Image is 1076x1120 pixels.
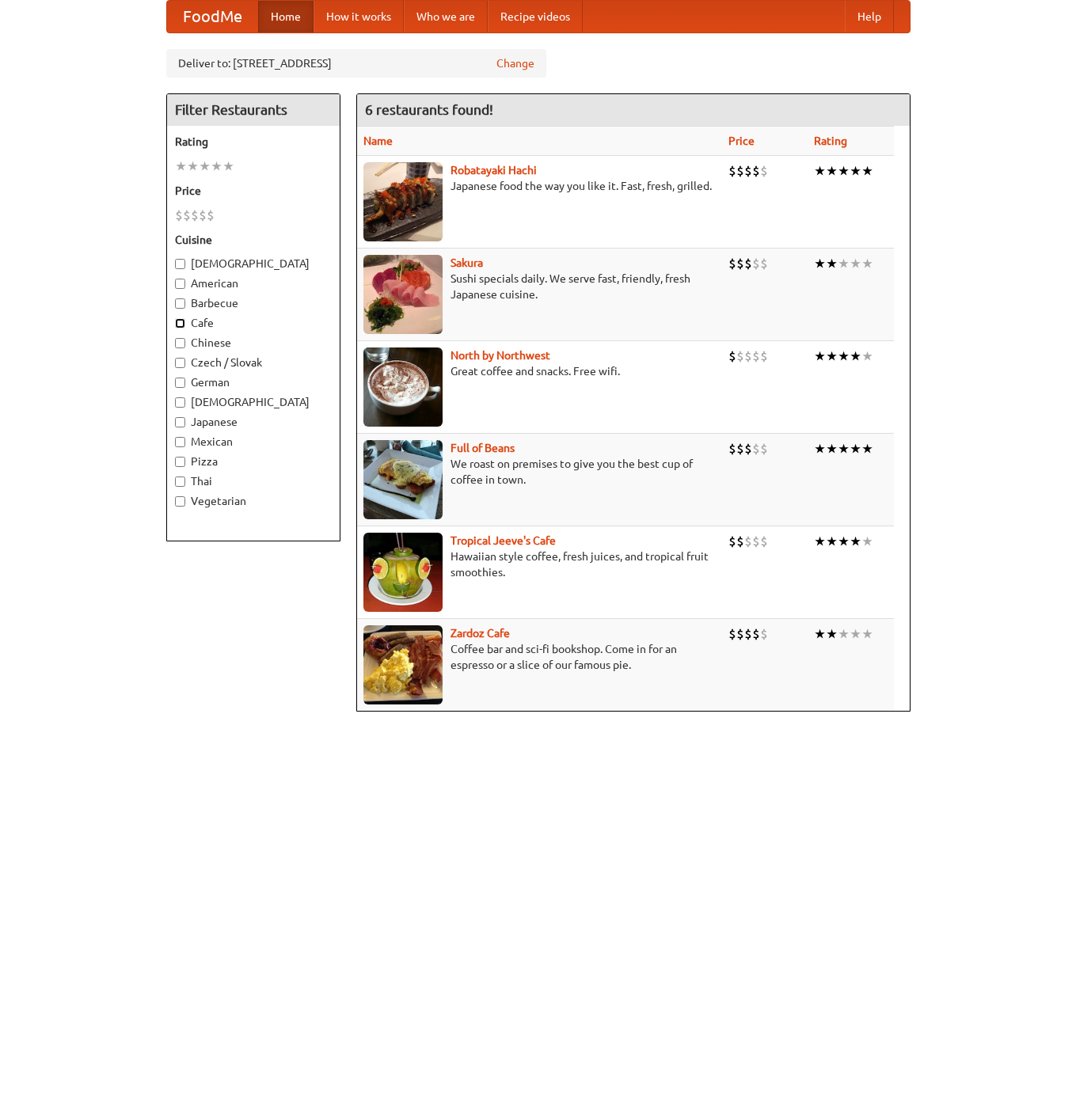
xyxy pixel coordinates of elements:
input: Vegetarian [175,496,185,507]
a: Full of Beans [451,442,515,454]
li: ★ [814,440,826,457]
li: $ [736,533,744,550]
li: ★ [826,533,838,550]
label: Cafe [175,315,332,331]
label: Czech / Slovak [175,355,332,370]
a: Change [496,55,534,71]
li: $ [760,440,768,457]
li: $ [744,533,752,550]
li: $ [736,162,744,180]
li: $ [752,255,760,272]
label: Thai [175,473,332,489]
p: Sushi specials daily. We serve fast, friendly, fresh Japanese cuisine. [363,271,717,302]
li: ★ [211,158,222,175]
li: ★ [850,162,861,180]
li: ★ [814,625,826,643]
input: German [175,378,185,388]
a: Name [363,135,393,147]
label: American [175,275,332,291]
li: $ [728,162,736,180]
li: $ [752,162,760,180]
li: $ [760,533,768,550]
li: ★ [850,625,861,643]
li: $ [744,347,752,365]
label: Barbecue [175,295,332,311]
li: ★ [838,440,850,457]
li: $ [760,347,768,365]
li: ★ [814,255,826,272]
li: $ [760,162,768,180]
a: Help [845,1,894,32]
li: ★ [826,162,838,180]
a: How it works [314,1,404,32]
input: Japanese [175,417,185,427]
a: Price [728,135,755,147]
a: Sakura [451,256,483,269]
li: $ [728,533,736,550]
li: ★ [187,158,199,175]
a: North by Northwest [451,349,550,362]
a: Tropical Jeeve's Cafe [451,534,556,547]
label: Japanese [175,414,332,430]
li: ★ [861,347,873,365]
li: $ [736,440,744,457]
li: ★ [222,158,234,175]
li: $ [728,347,736,365]
li: ★ [850,255,861,272]
li: $ [728,440,736,457]
li: ★ [826,255,838,272]
li: ★ [199,158,211,175]
li: $ [752,440,760,457]
li: ★ [838,255,850,272]
li: ★ [850,440,861,457]
h5: Rating [175,134,332,150]
a: Who we are [404,1,488,32]
p: Japanese food the way you like it. Fast, fresh, grilled. [363,178,717,194]
label: [DEMOGRAPHIC_DATA] [175,394,332,410]
img: robatayaki.jpg [363,162,443,241]
li: $ [752,347,760,365]
li: $ [728,255,736,272]
li: ★ [861,255,873,272]
a: Robatayaki Hachi [451,164,537,177]
img: north.jpg [363,347,443,427]
input: Barbecue [175,298,185,309]
li: $ [199,207,207,224]
li: $ [744,162,752,180]
b: Zardoz Cafe [451,627,510,640]
input: Cafe [175,318,185,328]
li: $ [760,255,768,272]
li: ★ [850,533,861,550]
input: Czech / Slovak [175,358,185,368]
label: German [175,374,332,390]
p: Hawaiian style coffee, fresh juices, and tropical fruit smoothies. [363,549,717,580]
li: ★ [861,533,873,550]
li: ★ [826,625,838,643]
li: ★ [861,625,873,643]
li: ★ [175,158,187,175]
p: We roast on premises to give you the best cup of coffee in town. [363,456,717,488]
p: Great coffee and snacks. Free wifi. [363,363,717,379]
li: $ [744,255,752,272]
a: Rating [814,135,847,147]
li: ★ [814,162,826,180]
input: Chinese [175,338,185,348]
li: ★ [814,347,826,365]
ng-pluralize: 6 restaurants found! [365,102,493,117]
input: [DEMOGRAPHIC_DATA] [175,259,185,269]
li: $ [736,625,744,643]
input: Mexican [175,437,185,447]
li: ★ [814,533,826,550]
li: $ [760,625,768,643]
li: $ [744,625,752,643]
label: Chinese [175,335,332,351]
input: Thai [175,476,185,487]
li: $ [191,207,199,224]
label: Vegetarian [175,493,332,509]
img: sakura.jpg [363,255,443,334]
input: American [175,279,185,289]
